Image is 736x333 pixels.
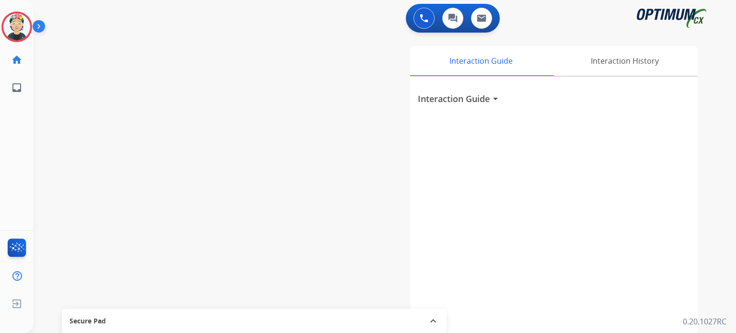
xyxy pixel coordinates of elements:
span: Secure Pad [69,316,106,326]
img: avatar [3,13,30,40]
p: 0.20.1027RC [683,316,726,327]
mat-icon: arrow_drop_down [490,93,501,104]
h3: Interaction Guide [418,92,490,105]
mat-icon: expand_less [427,315,439,327]
mat-icon: inbox [11,82,23,93]
div: Interaction Guide [410,46,552,76]
mat-icon: home [11,54,23,66]
div: Interaction History [552,46,698,76]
